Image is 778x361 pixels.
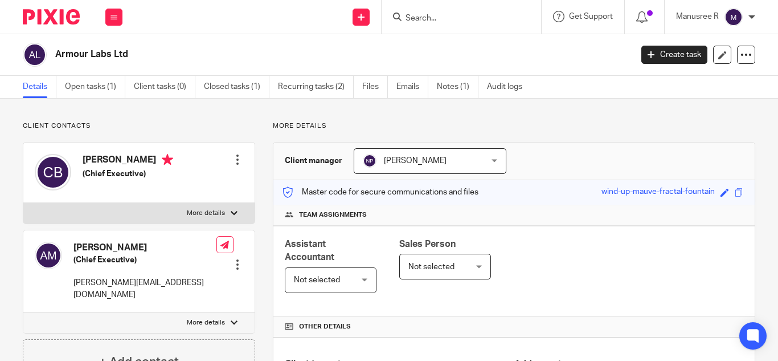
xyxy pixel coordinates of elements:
p: Client contacts [23,121,255,131]
span: Not selected [294,276,340,284]
p: More details [187,318,225,327]
a: Client tasks (0) [134,76,195,98]
h5: (Chief Executive) [83,168,173,180]
span: Assistant Accountant [285,240,334,262]
a: Files [362,76,388,98]
a: Recurring tasks (2) [278,76,354,98]
img: svg%3E [35,242,62,269]
a: Details [23,76,56,98]
span: Other details [299,322,351,331]
img: svg%3E [724,8,743,26]
a: Audit logs [487,76,531,98]
a: Open tasks (1) [65,76,125,98]
p: More details [273,121,755,131]
h2: Armour Labs Ltd [55,48,510,60]
input: Search [404,14,507,24]
a: Emails [396,76,428,98]
h4: [PERSON_NAME] [83,154,173,168]
p: More details [187,209,225,218]
div: wind-up-mauve-fractal-fountain [601,186,715,199]
h5: (Chief Executive) [73,254,216,266]
span: Sales Person [399,240,456,249]
p: [PERSON_NAME][EMAIL_ADDRESS][DOMAIN_NAME] [73,277,216,301]
h3: Client manager [285,155,342,167]
span: Not selected [408,263,454,271]
span: Get Support [569,13,613,21]
i: Primary [162,154,173,165]
a: Create task [641,46,707,64]
span: Team assignments [299,210,367,220]
p: Manusree R [676,11,719,22]
img: Pixie [23,9,80,25]
img: svg%3E [363,154,376,168]
p: Master code for secure communications and files [282,186,478,198]
h4: [PERSON_NAME] [73,242,216,254]
span: [PERSON_NAME] [384,157,447,165]
a: Closed tasks (1) [204,76,269,98]
a: Notes (1) [437,76,478,98]
img: svg%3E [35,154,71,190]
img: svg%3E [23,43,47,67]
